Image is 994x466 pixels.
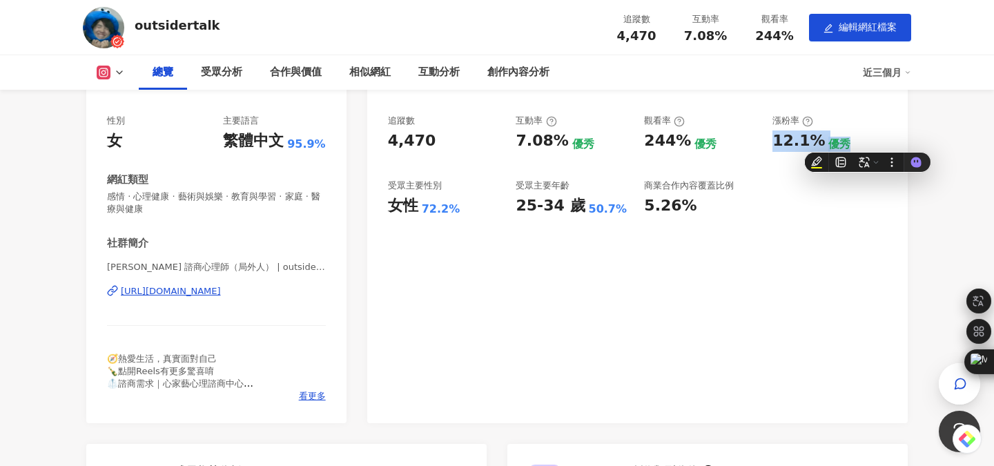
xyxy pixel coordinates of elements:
div: 7.08% [516,130,568,152]
span: 95.9% [287,137,326,152]
button: edit編輯網紅檔案 [809,14,911,41]
div: 244% [644,130,691,152]
div: 受眾分析 [201,64,242,81]
div: 追蹤數 [610,12,663,26]
span: 4,470 [617,28,656,43]
div: 商業合作內容覆蓋比例 [644,179,734,192]
div: 網紅類型 [107,173,148,187]
div: 4,470 [388,130,436,152]
span: edit [824,23,833,33]
span: 編輯網紅檔案 [839,21,897,32]
div: 繁體中文 [223,130,284,152]
div: 創作內容分析 [487,64,549,81]
iframe: Help Scout Beacon - Open [939,411,980,452]
span: 7.08% [684,29,727,43]
div: 受眾主要年齡 [516,179,569,192]
div: 性別 [107,115,125,127]
div: 互動分析 [418,64,460,81]
div: 女 [107,130,122,152]
div: 12.1% [772,130,825,152]
div: 主要語言 [223,115,259,127]
div: 社群簡介 [107,236,148,251]
div: 合作與價值 [270,64,322,81]
span: 244% [755,29,794,43]
div: 漲粉率 [772,115,813,127]
div: 優秀 [694,137,717,152]
div: 互動率 [679,12,732,26]
span: 看更多 [299,390,326,402]
div: 優秀 [828,137,850,152]
div: [URL][DOMAIN_NAME] [121,285,221,298]
a: [URL][DOMAIN_NAME] [107,285,326,298]
div: 優秀 [572,137,594,152]
div: outsidertalk [135,17,220,34]
div: 觀看率 [748,12,801,26]
div: 72.2% [422,202,460,217]
div: 觀看率 [644,115,685,127]
div: 50.7% [589,202,627,217]
div: 近三個月 [863,61,911,84]
div: 5.26% [644,195,696,217]
span: [PERSON_NAME] 諮商心理師（局外人） | outsidertalk [107,261,326,273]
img: KOL Avatar [83,7,124,48]
div: 相似網紅 [349,64,391,81]
div: 互動率 [516,115,556,127]
span: 🧭熱愛生活，真實面對自己 🍾點開Reels有更多驚喜唷 🥼諮商需求｜心家藝心理諮商中心 🙌🏻邀約寄信｜[EMAIL_ADDRESS][DOMAIN_NAME] （演講 /工作坊 /寫作/廣播等各... [107,353,320,427]
div: 女性 [388,195,418,217]
div: 25-34 歲 [516,195,585,217]
div: 受眾主要性別 [388,179,442,192]
div: 總覽 [153,64,173,81]
div: 追蹤數 [388,115,415,127]
span: 感情 · 心理健康 · 藝術與娛樂 · 教育與學習 · 家庭 · 醫療與健康 [107,191,326,215]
